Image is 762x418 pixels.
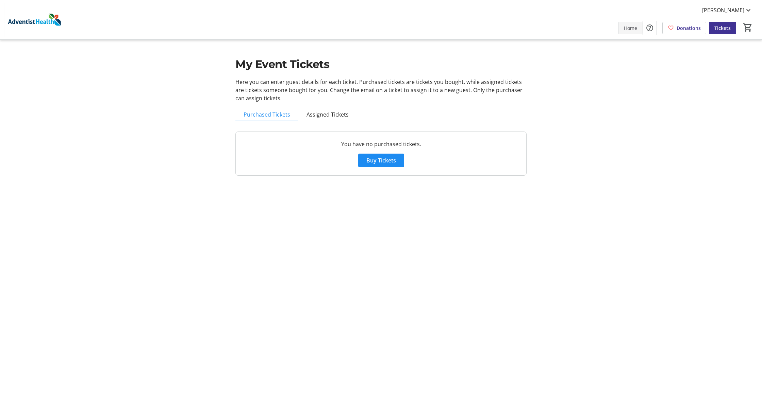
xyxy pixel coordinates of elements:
[742,21,754,34] button: Cart
[697,5,758,16] button: [PERSON_NAME]
[714,24,731,32] span: Tickets
[307,112,349,117] span: Assigned Tickets
[244,140,518,148] p: You have no purchased tickets.
[4,3,65,37] img: Adventist Health's Logo
[643,21,657,35] button: Help
[702,6,744,14] span: [PERSON_NAME]
[366,156,396,164] span: Buy Tickets
[235,78,527,102] p: Here you can enter guest details for each ticket. Purchased tickets are tickets you bought, while...
[662,22,706,34] a: Donations
[244,112,290,117] span: Purchased Tickets
[677,24,701,32] span: Donations
[624,24,637,32] span: Home
[358,154,404,167] button: Buy Tickets
[618,22,643,34] a: Home
[235,56,527,72] h1: My Event Tickets
[709,22,736,34] a: Tickets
